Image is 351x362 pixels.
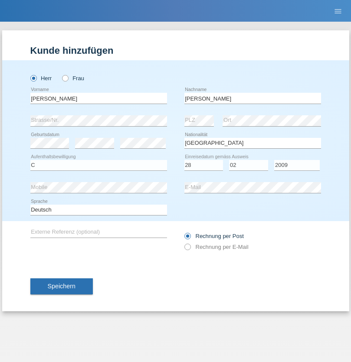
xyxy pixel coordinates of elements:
label: Herr [30,75,52,82]
i: menu [334,7,342,16]
input: Herr [30,75,36,81]
a: menu [329,8,347,13]
span: Speichern [48,283,75,290]
label: Rechnung per E-Mail [184,244,249,250]
input: Rechnung per Post [184,233,190,244]
input: Frau [62,75,68,81]
label: Rechnung per Post [184,233,244,239]
label: Frau [62,75,84,82]
button: Speichern [30,278,93,295]
h1: Kunde hinzufügen [30,45,321,56]
input: Rechnung per E-Mail [184,244,190,254]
